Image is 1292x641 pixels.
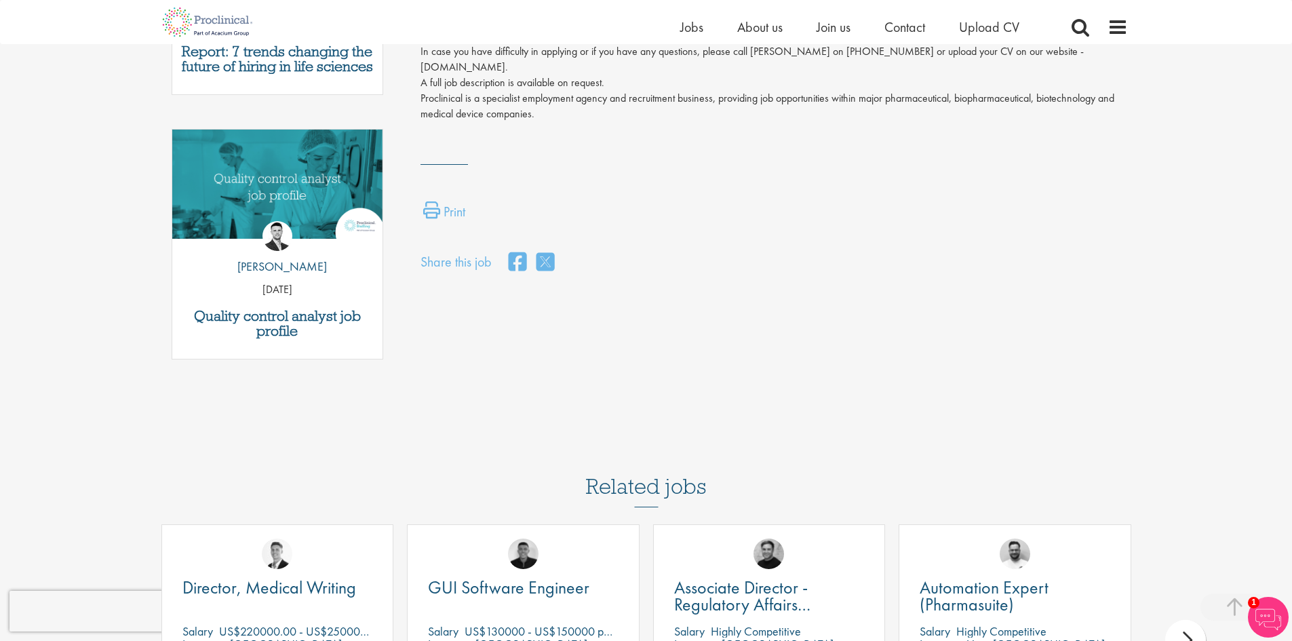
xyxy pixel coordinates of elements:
[920,579,1110,613] a: Automation Expert (Pharmasuite)
[737,18,783,36] a: About us
[753,539,784,569] img: Peter Duvall
[428,623,458,639] span: Salary
[959,18,1019,36] a: Upload CV
[227,258,327,275] p: [PERSON_NAME]
[817,18,850,36] a: Join us
[172,282,383,298] p: [DATE]
[227,221,327,282] a: Joshua Godden [PERSON_NAME]
[172,130,383,239] img: quality control analyst job profile
[920,623,950,639] span: Salary
[423,201,465,229] a: Print
[420,29,1128,122] p: Please click on the Apply button. Please include a short note outlining why you are interested in...
[172,130,383,250] a: Link to a post
[711,623,801,639] p: Highly Competitive
[179,44,376,74] a: Report: 7 trends changing the future of hiring in life sciences
[509,248,526,277] a: share on facebook
[920,576,1049,616] span: Automation Expert (Pharmasuite)
[262,221,292,251] img: Joshua Godden
[1000,539,1030,569] img: Emile De Beer
[262,539,292,569] img: George Watson
[219,623,570,639] p: US$220000.00 - US$250000.00 per annum + Highly Competitive Salary
[508,539,539,569] img: Christian Andersen
[674,623,705,639] span: Salary
[884,18,925,36] a: Contact
[674,579,865,613] a: Associate Director - Regulatory Affairs Consultant
[1248,597,1289,638] img: Chatbot
[182,579,373,596] a: Director, Medical Writing
[428,576,589,599] span: GUI Software Engineer
[586,441,707,507] h3: Related jobs
[536,248,554,277] a: share on twitter
[182,576,356,599] span: Director, Medical Writing
[1248,597,1259,608] span: 1
[956,623,1046,639] p: Highly Competitive
[420,252,492,272] label: Share this job
[182,623,213,639] span: Salary
[428,579,619,596] a: GUI Software Engineer
[465,623,646,639] p: US$130000 - US$150000 per annum
[674,576,810,633] span: Associate Director - Regulatory Affairs Consultant
[179,309,376,338] a: Quality control analyst job profile
[680,18,703,36] a: Jobs
[9,591,183,632] iframe: reCAPTCHA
